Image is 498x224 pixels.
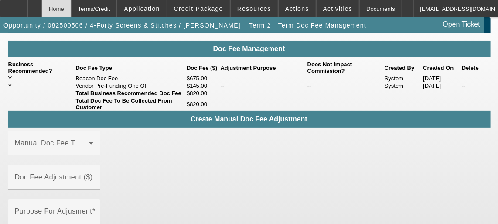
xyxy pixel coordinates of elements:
[75,82,186,90] td: Vendor Pre-Funding One Off
[8,75,75,82] td: Y
[8,82,75,90] td: Y
[307,82,384,90] td: --
[220,61,307,75] th: Adjustment Purpose
[237,5,271,12] span: Resources
[220,82,307,90] td: --
[186,90,220,97] td: $820.00
[384,75,423,82] td: System
[220,75,307,82] td: --
[117,0,166,17] button: Application
[285,5,309,12] span: Actions
[15,139,87,147] mat-label: Manual Doc Fee Type
[167,0,230,17] button: Credit Package
[3,22,241,29] span: Opportunity / 082500506 / 4-Forty Screens & Stitches / [PERSON_NAME]
[278,22,366,29] span: Term Doc Fee Management
[186,75,220,82] td: $675.00
[15,207,92,215] mat-label: Purpose For Adjusment
[423,61,461,75] th: Created On
[423,75,461,82] td: [DATE]
[461,82,490,90] td: --
[461,61,490,75] th: Delete
[440,17,484,32] a: Open Ticket
[174,5,223,12] span: Credit Package
[186,97,220,111] td: $820.00
[75,97,186,111] td: Total Doc Fee To Be Collected From Customer
[8,61,75,75] th: Business Recommended?
[75,61,186,75] th: Doc Fee Type
[307,75,384,82] td: --
[249,22,271,29] span: Term 2
[15,173,93,181] mat-label: Doc Fee Adjustment ($)
[124,5,160,12] span: Application
[323,5,353,12] span: Activities
[231,0,278,17] button: Resources
[75,75,186,82] td: Beacon Doc Fee
[12,115,486,123] h4: Create Manual Doc Fee Adjustment
[317,0,359,17] button: Activities
[276,17,368,33] button: Term Doc Fee Management
[186,61,220,75] th: Doc Fee ($)
[423,82,461,90] td: [DATE]
[246,17,274,33] button: Term 2
[186,82,220,90] td: $145.00
[384,61,423,75] th: Created By
[384,82,423,90] td: System
[279,0,316,17] button: Actions
[461,75,490,82] td: --
[307,61,384,75] th: Does Not Impact Commission?
[75,90,186,97] td: Total Business Recommended Doc Fee
[12,45,486,53] h4: Doc Fee Management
